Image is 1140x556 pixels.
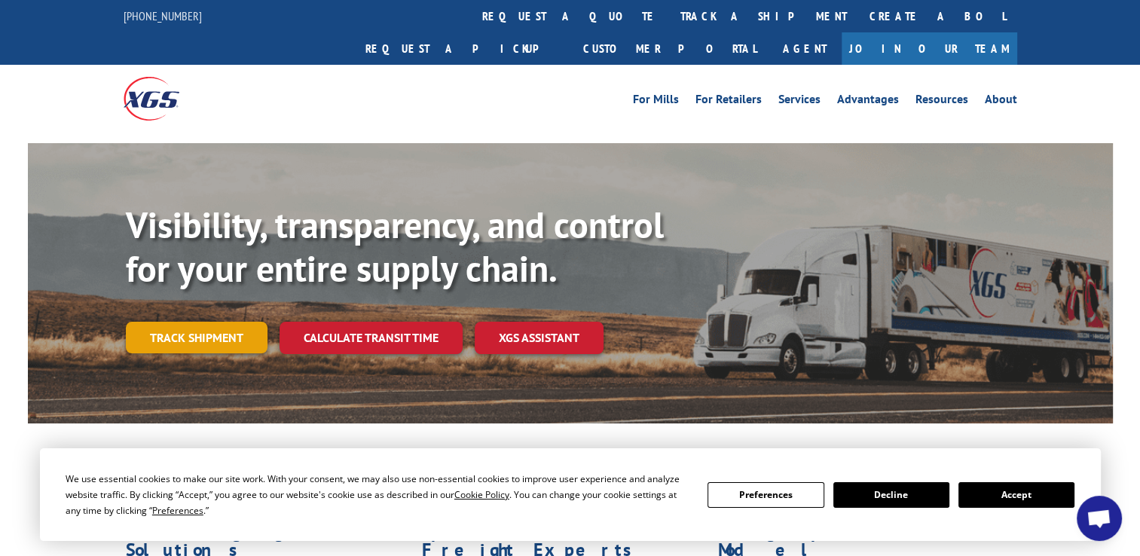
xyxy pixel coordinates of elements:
div: Cookie Consent Prompt [40,448,1101,541]
a: Resources [915,93,968,110]
a: For Retailers [695,93,762,110]
a: About [985,93,1017,110]
div: We use essential cookies to make our site work. With your consent, we may also use non-essential ... [66,471,689,518]
b: Visibility, transparency, and control for your entire supply chain. [126,201,664,292]
a: Advantages [837,93,899,110]
a: XGS ASSISTANT [475,322,604,354]
button: Preferences [708,482,824,508]
div: Open chat [1077,496,1122,541]
a: Services [778,93,821,110]
span: Cookie Policy [454,488,509,501]
a: Request a pickup [354,32,572,65]
button: Decline [833,482,949,508]
a: Join Our Team [842,32,1017,65]
a: [PHONE_NUMBER] [124,8,202,23]
span: Preferences [152,504,203,517]
a: For Mills [633,93,679,110]
a: Customer Portal [572,32,768,65]
a: Calculate transit time [280,322,463,354]
a: Track shipment [126,322,267,353]
a: Agent [768,32,842,65]
button: Accept [958,482,1074,508]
